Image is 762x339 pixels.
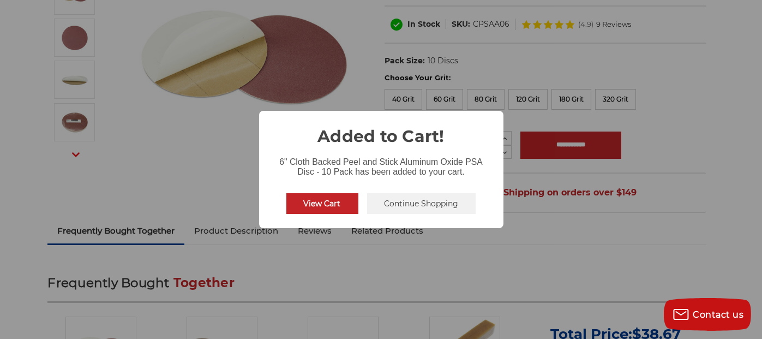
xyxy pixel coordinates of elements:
div: 6" Cloth Backed Peel and Stick Aluminum Oxide PSA Disc - 10 Pack has been added to your cart. [259,148,503,179]
button: Contact us [664,298,751,331]
button: Continue Shopping [367,193,476,214]
button: View Cart [286,193,358,214]
span: Contact us [693,310,744,320]
h2: Added to Cart! [259,111,503,148]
